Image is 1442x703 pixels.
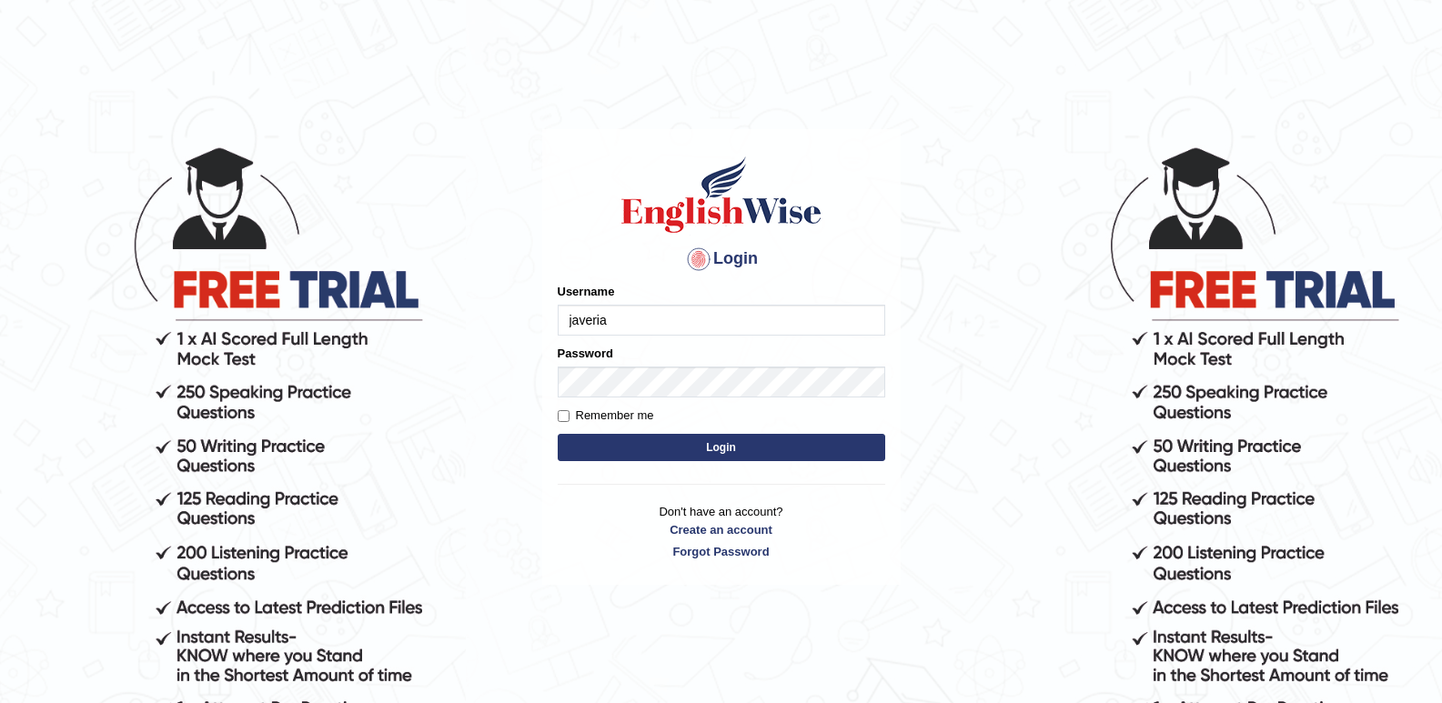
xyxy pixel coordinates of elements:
a: Forgot Password [558,543,885,560]
button: Login [558,434,885,461]
label: Username [558,283,615,300]
input: Remember me [558,410,570,422]
label: Remember me [558,407,654,425]
p: Don't have an account? [558,503,885,559]
label: Password [558,345,613,362]
a: Create an account [558,521,885,538]
img: Logo of English Wise sign in for intelligent practice with AI [618,154,825,236]
h4: Login [558,245,885,274]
